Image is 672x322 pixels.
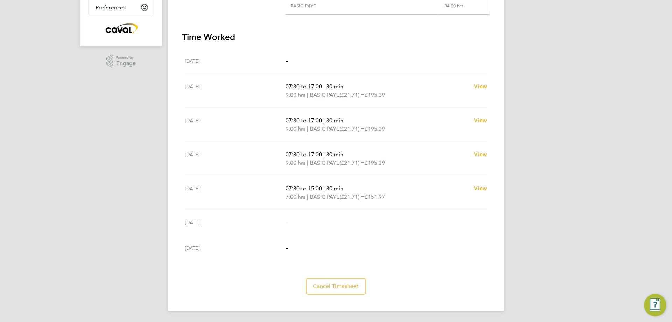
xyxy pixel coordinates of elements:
div: 34.00 hrs [439,3,490,14]
span: 7.00 hrs [286,193,306,200]
span: Preferences [96,4,126,11]
span: | [307,125,308,132]
button: Cancel Timesheet [306,278,366,295]
button: Engage Resource Center [644,294,666,316]
span: (£21.71) = [339,159,365,166]
span: (£21.71) = [339,125,365,132]
div: BASIC PAYE [290,3,316,9]
span: Powered by [116,55,136,61]
span: £195.39 [365,159,385,166]
span: 9.00 hrs [286,125,306,132]
span: – [286,57,288,64]
div: [DATE] [185,116,286,133]
a: View [474,184,487,193]
span: 30 min [326,185,343,192]
span: | [323,83,325,90]
span: £151.97 [365,193,385,200]
span: 07:30 to 17:00 [286,83,322,90]
span: | [323,151,325,158]
span: (£21.71) = [339,91,365,98]
span: 30 min [326,151,343,158]
span: 30 min [326,117,343,124]
span: 9.00 hrs [286,159,306,166]
span: View [474,83,487,90]
div: [DATE] [185,57,286,65]
span: 07:30 to 17:00 [286,151,322,158]
span: £195.39 [365,125,385,132]
span: | [323,185,325,192]
span: BASIC PAYE [310,91,339,99]
span: – [286,219,288,226]
span: 30 min [326,83,343,90]
span: View [474,151,487,158]
div: [DATE] [185,184,286,201]
span: | [307,159,308,166]
a: Go to home page [88,22,154,34]
span: £195.39 [365,91,385,98]
span: 07:30 to 17:00 [286,117,322,124]
span: Engage [116,61,136,67]
span: Cancel Timesheet [313,283,359,290]
img: caval-logo-retina.png [104,22,139,34]
span: 9.00 hrs [286,91,306,98]
span: View [474,185,487,192]
span: BASIC PAYE [310,125,339,133]
span: | [323,117,325,124]
span: 07:30 to 15:00 [286,185,322,192]
div: [DATE] [185,150,286,167]
a: View [474,150,487,159]
h3: Time Worked [182,32,490,43]
span: View [474,117,487,124]
span: BASIC PAYE [310,193,339,201]
span: – [286,245,288,251]
div: [DATE] [185,244,286,252]
div: [DATE] [185,218,286,227]
span: | [307,91,308,98]
a: Powered byEngage [106,55,136,68]
a: View [474,82,487,91]
span: BASIC PAYE [310,159,339,167]
a: View [474,116,487,125]
span: (£21.71) = [339,193,365,200]
span: | [307,193,308,200]
div: [DATE] [185,82,286,99]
